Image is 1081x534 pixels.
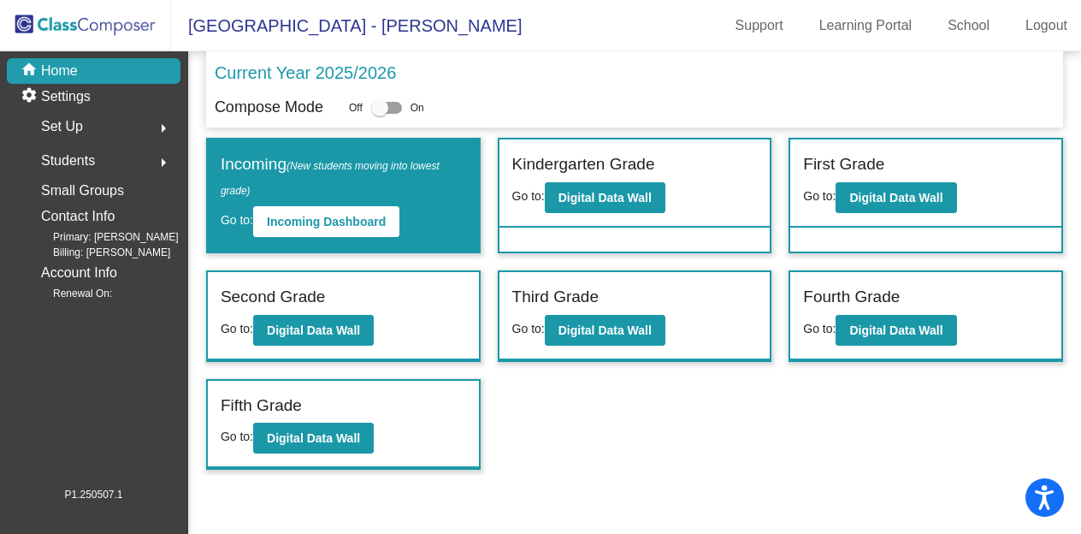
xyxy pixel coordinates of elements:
b: Digital Data Wall [558,191,652,205]
p: Small Groups [41,179,124,203]
span: Renewal On: [26,286,112,301]
button: Digital Data Wall [545,182,665,213]
label: Incoming [221,152,466,201]
span: On [411,100,424,116]
p: Current Year 2025/2026 [215,60,396,86]
a: Support [722,12,797,39]
p: Home [41,61,78,81]
label: Kindergarten Grade [512,152,655,177]
span: Go to: [221,430,253,443]
mat-icon: settings [21,86,41,107]
label: First Grade [803,152,884,177]
span: Primary: [PERSON_NAME] [26,229,179,245]
span: Off [349,100,363,116]
mat-icon: arrow_right [153,118,174,139]
b: Digital Data Wall [267,323,360,337]
span: Go to: [803,322,836,335]
b: Digital Data Wall [849,323,942,337]
label: Fourth Grade [803,285,900,310]
span: Set Up [41,115,83,139]
button: Digital Data Wall [253,315,374,346]
mat-icon: arrow_right [153,152,174,173]
p: Account Info [41,261,117,285]
button: Digital Data Wall [253,423,374,454]
button: Digital Data Wall [836,182,956,213]
a: Learning Portal [806,12,926,39]
label: Third Grade [512,285,599,310]
b: Digital Data Wall [849,191,942,205]
label: Second Grade [221,285,326,310]
b: Digital Data Wall [558,323,652,337]
label: Fifth Grade [221,394,302,418]
a: School [934,12,1003,39]
span: (New students moving into lowest grade) [221,160,440,197]
p: Contact Info [41,205,115,228]
button: Digital Data Wall [545,315,665,346]
span: Go to: [512,322,545,335]
b: Incoming Dashboard [267,215,386,228]
span: Go to: [221,213,253,227]
span: [GEOGRAPHIC_DATA] - [PERSON_NAME] [171,12,522,39]
a: Logout [1012,12,1081,39]
span: Students [41,149,95,173]
span: Go to: [803,189,836,203]
span: Go to: [512,189,545,203]
p: Settings [41,86,91,107]
p: Compose Mode [215,96,323,119]
span: Billing: [PERSON_NAME] [26,245,170,260]
mat-icon: home [21,61,41,81]
button: Incoming Dashboard [253,206,399,237]
span: Go to: [221,322,253,335]
button: Digital Data Wall [836,315,956,346]
b: Digital Data Wall [267,431,360,445]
